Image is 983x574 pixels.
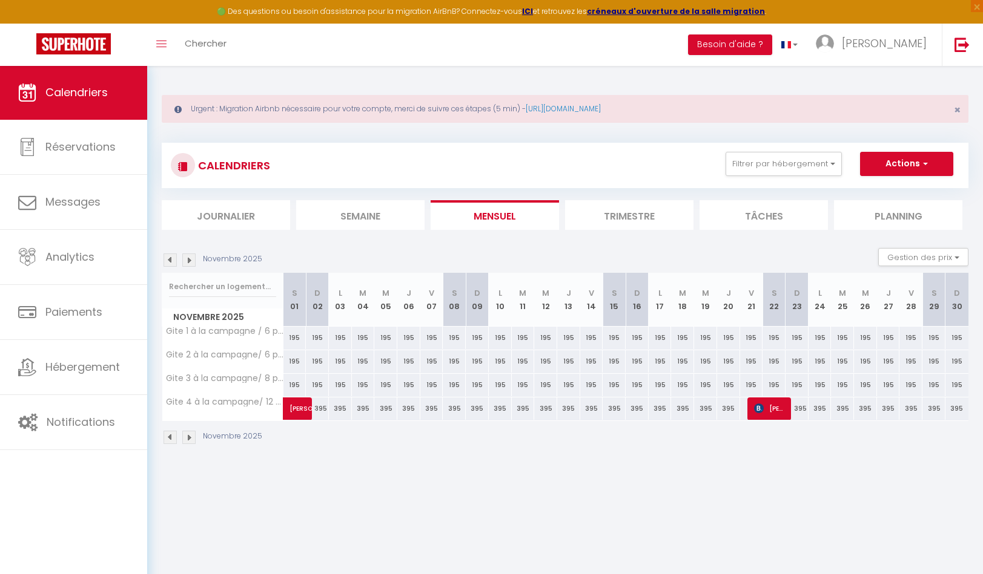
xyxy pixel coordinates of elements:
[955,37,970,52] img: logout
[626,350,649,373] div: 195
[314,287,320,299] abbr: D
[809,374,832,396] div: 195
[420,397,443,420] div: 395
[854,397,877,420] div: 395
[679,287,686,299] abbr: M
[909,287,914,299] abbr: V
[726,287,731,299] abbr: J
[922,374,945,396] div: 195
[671,273,694,327] th: 18
[534,327,557,349] div: 195
[831,273,854,327] th: 25
[587,6,765,16] a: créneaux d'ouverture de la salle migration
[557,327,580,349] div: 195
[899,273,922,327] th: 28
[839,287,846,299] abbr: M
[306,374,329,396] div: 195
[352,350,375,373] div: 195
[374,374,397,396] div: 195
[831,350,854,373] div: 195
[420,327,443,349] div: 195
[763,327,786,349] div: 195
[589,287,594,299] abbr: V
[740,327,763,349] div: 195
[626,397,649,420] div: 395
[954,102,961,117] span: ×
[809,397,832,420] div: 395
[329,374,352,396] div: 195
[443,374,466,396] div: 195
[512,327,535,349] div: 195
[786,327,809,349] div: 195
[162,95,968,123] div: Urgent : Migration Airbnb nécessaire pour votre compte, merci de suivre ces étapes (5 min) -
[283,350,306,373] div: 195
[688,34,772,55] button: Besoin d'aide ?
[899,350,922,373] div: 195
[498,287,502,299] abbr: L
[352,397,375,420] div: 395
[702,287,709,299] abbr: M
[474,287,480,299] abbr: D
[580,374,603,396] div: 195
[694,397,717,420] div: 395
[877,327,900,349] div: 195
[565,200,693,230] li: Trimestre
[45,194,101,209] span: Messages
[786,273,809,327] th: 23
[45,304,102,319] span: Paiements
[489,327,512,349] div: 195
[162,200,290,230] li: Journalier
[534,397,557,420] div: 395
[519,287,526,299] abbr: M
[854,350,877,373] div: 195
[292,287,297,299] abbr: S
[603,350,626,373] div: 195
[809,327,832,349] div: 195
[397,374,420,396] div: 195
[164,374,285,383] span: Gite 3 à la campagne/ 8 personnes
[466,327,489,349] div: 195
[877,397,900,420] div: 395
[359,287,366,299] abbr: M
[877,273,900,327] th: 27
[512,273,535,327] th: 11
[671,397,694,420] div: 395
[306,327,329,349] div: 195
[878,248,968,266] button: Gestion des prix
[164,350,285,359] span: Gite 2 à la campagne/ 6 personnes
[352,273,375,327] th: 04
[420,273,443,327] th: 07
[534,374,557,396] div: 195
[45,85,108,100] span: Calendriers
[763,273,786,327] th: 22
[922,397,945,420] div: 395
[671,327,694,349] div: 195
[329,397,352,420] div: 395
[945,350,968,373] div: 195
[557,273,580,327] th: 13
[329,273,352,327] th: 03
[339,287,342,299] abbr: L
[489,397,512,420] div: 395
[649,273,672,327] th: 17
[932,287,937,299] abbr: S
[283,273,306,327] th: 01
[397,273,420,327] th: 06
[626,327,649,349] div: 195
[420,350,443,373] div: 195
[854,374,877,396] div: 195
[754,397,785,420] span: [PERSON_NAME]
[626,273,649,327] th: 16
[807,24,942,66] a: ... [PERSON_NAME]
[283,397,306,420] a: [PERSON_NAME]
[649,397,672,420] div: 395
[522,6,533,16] strong: ICI
[290,391,317,414] span: [PERSON_NAME]
[466,397,489,420] div: 395
[534,350,557,373] div: 195
[557,374,580,396] div: 195
[466,374,489,396] div: 195
[945,273,968,327] th: 30
[352,374,375,396] div: 195
[954,105,961,116] button: Close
